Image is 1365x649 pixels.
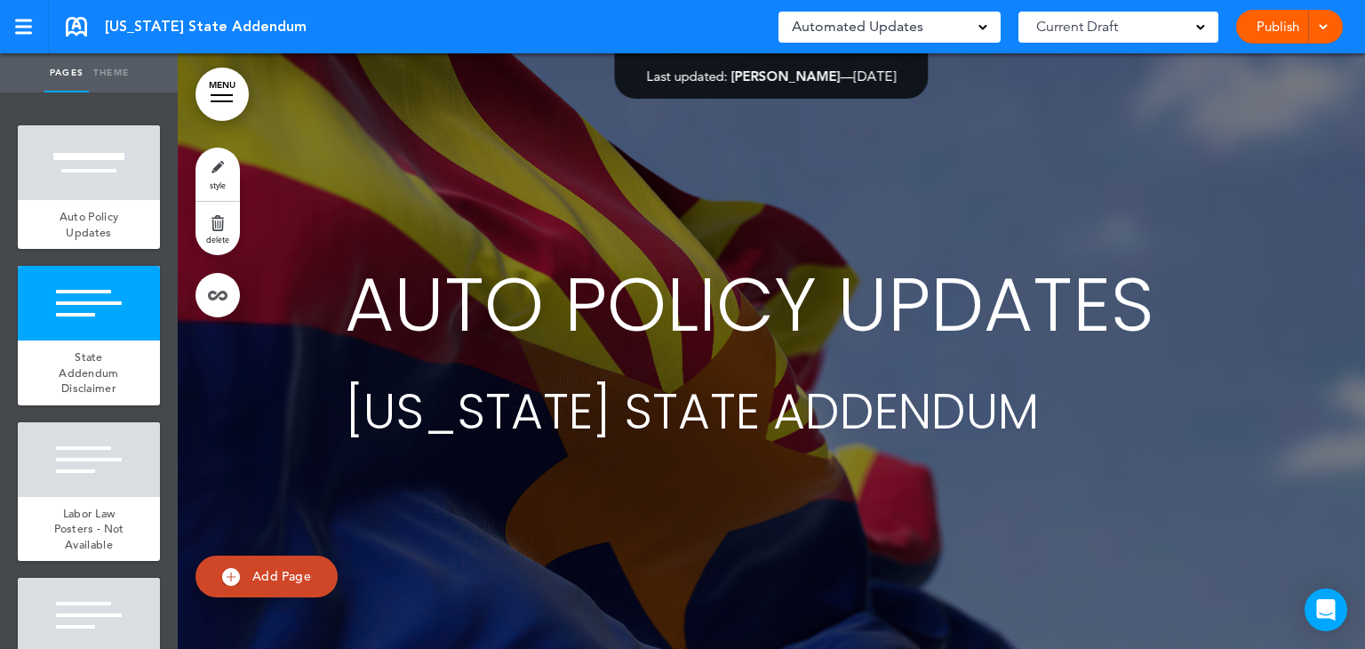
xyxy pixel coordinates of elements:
span: Auto Policy Updates [60,209,118,240]
a: Auto Policy Updates [18,200,160,249]
span: style [210,180,226,190]
span: Add Page [252,568,311,584]
span: delete [206,234,229,244]
img: add.svg [222,568,240,586]
a: Theme [89,53,133,92]
span: [US_STATE] State Addendum [345,377,1039,445]
a: Pages [44,53,89,92]
span: [DATE] [854,68,897,84]
a: style [196,148,240,201]
span: State Addendum Disclaimer [59,349,118,396]
span: Current Draft [1036,14,1118,39]
a: delete [196,202,240,255]
span: [US_STATE] State Addendum [105,17,307,36]
span: Automated Updates [792,14,923,39]
div: Open Intercom Messenger [1305,589,1347,631]
a: Add Page [196,556,338,597]
a: Publish [1249,10,1305,44]
span: Labor Law Posters - Not Available [54,506,124,552]
span: Last updated: [647,68,728,84]
a: Labor Law Posters - Not Available [18,497,160,562]
div: — [647,69,897,83]
span: [PERSON_NAME] [731,68,841,84]
span: Auto Policy Updates [345,252,1154,357]
a: MENU [196,68,249,121]
a: State Addendum Disclaimer [18,341,160,405]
